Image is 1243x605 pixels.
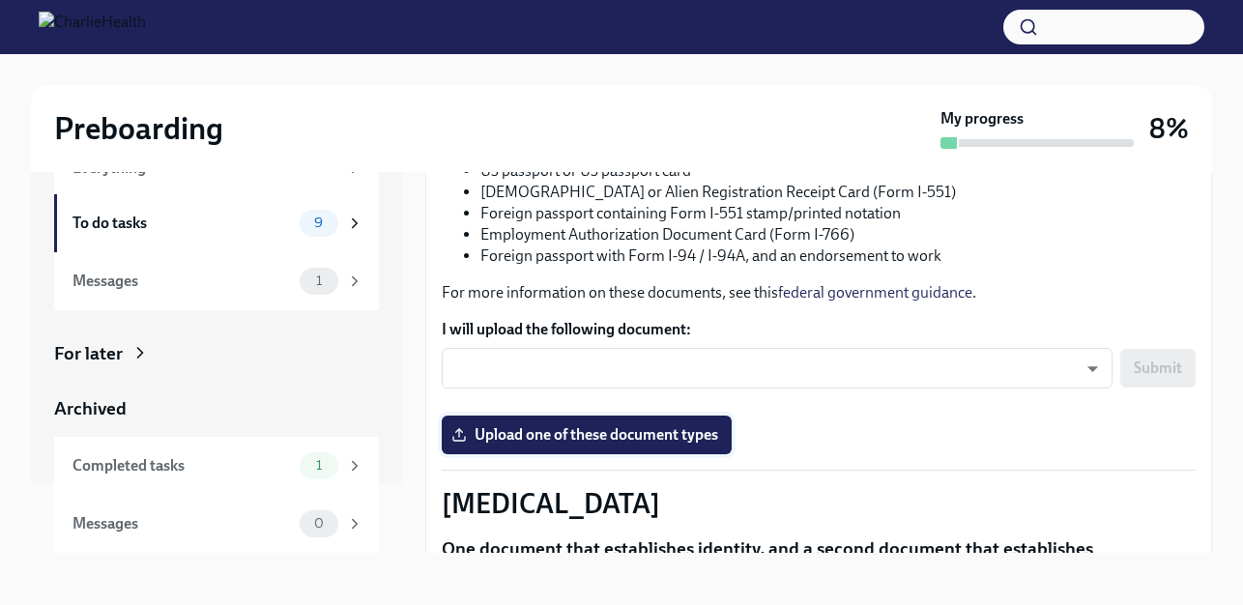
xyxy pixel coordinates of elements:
[72,513,292,534] div: Messages
[442,486,1196,521] p: [MEDICAL_DATA]
[54,495,379,553] a: Messages0
[54,396,379,421] a: Archived
[303,216,334,230] span: 9
[442,416,732,454] label: Upload one of these document types
[72,213,292,234] div: To do tasks
[442,536,1196,586] p: One document that establishes identity, and a second document that establishes employment authori...
[39,12,146,43] img: CharlieHealth
[54,252,379,310] a: Messages1
[303,516,335,531] span: 0
[442,282,1196,303] p: For more information on these documents, see this .
[54,437,379,495] a: Completed tasks1
[72,271,292,292] div: Messages
[54,341,123,366] div: For later
[54,341,379,366] a: For later
[442,319,1196,340] label: I will upload the following document:
[480,245,1196,267] li: Foreign passport with Form I-94 / I-94A, and an endorsement to work
[455,425,718,445] span: Upload one of these document types
[72,455,292,476] div: Completed tasks
[940,108,1024,130] strong: My progress
[54,194,379,252] a: To do tasks9
[442,348,1113,389] div: ​
[54,109,223,148] h2: Preboarding
[304,274,333,288] span: 1
[480,224,1196,245] li: Employment Authorization Document Card (Form I-766)
[778,283,972,302] a: federal government guidance
[304,458,333,473] span: 1
[480,203,1196,224] li: Foreign passport containing Form I-551 stamp/printed notation
[1149,111,1189,146] h3: 8%
[480,182,1196,203] li: [DEMOGRAPHIC_DATA] or Alien Registration Receipt Card (Form I-551)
